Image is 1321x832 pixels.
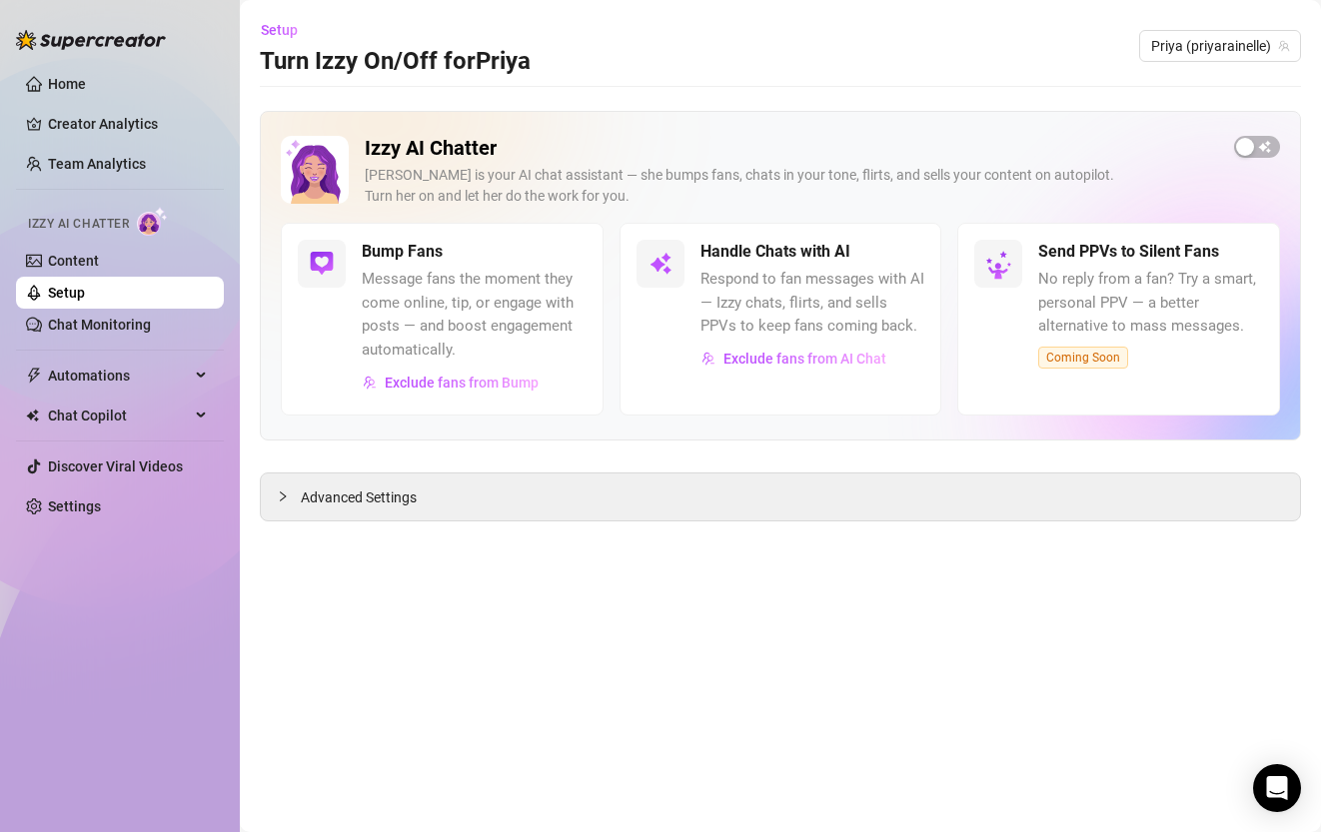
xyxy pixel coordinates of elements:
[48,253,99,269] a: Content
[362,268,587,362] span: Message fans the moment they come online, tip, or engage with posts — and boost engagement automa...
[26,409,39,422] img: Chat Copilot
[16,30,166,50] img: logo-BBDzfeDw.svg
[48,317,151,333] a: Chat Monitoring
[385,375,539,391] span: Exclude fans from Bump
[362,240,443,264] h5: Bump Fans
[1151,31,1289,61] span: Priya (priyarainelle)
[48,498,101,514] a: Settings
[363,376,377,390] img: svg%3e
[260,14,314,46] button: Setup
[700,240,850,264] h5: Handle Chats with AI
[48,108,208,140] a: Creator Analytics
[310,252,334,276] img: svg%3e
[48,285,85,301] a: Setup
[277,490,289,502] span: collapsed
[701,352,715,366] img: svg%3e
[28,215,129,234] span: Izzy AI Chatter
[301,486,417,508] span: Advanced Settings
[985,251,1017,283] img: silent-fans-ppv-o-N6Mmdf.svg
[48,400,190,431] span: Chat Copilot
[277,485,301,507] div: collapsed
[365,165,1218,207] div: [PERSON_NAME] is your AI chat assistant — she bumps fans, chats in your tone, flirts, and sells y...
[1038,347,1128,369] span: Coming Soon
[700,343,887,375] button: Exclude fans from AI Chat
[260,46,531,78] h3: Turn Izzy On/Off for Priya
[1278,40,1290,52] span: team
[26,368,42,384] span: thunderbolt
[649,252,672,276] img: svg%3e
[261,22,298,38] span: Setup
[48,156,146,172] a: Team Analytics
[365,136,1218,161] h2: Izzy AI Chatter
[362,367,540,399] button: Exclude fans from Bump
[1038,268,1263,339] span: No reply from a fan? Try a smart, personal PPV — a better alternative to mass messages.
[137,207,168,236] img: AI Chatter
[723,351,886,367] span: Exclude fans from AI Chat
[1253,764,1301,812] div: Open Intercom Messenger
[48,458,183,474] a: Discover Viral Videos
[48,360,190,392] span: Automations
[1038,240,1219,264] h5: Send PPVs to Silent Fans
[700,268,925,339] span: Respond to fan messages with AI — Izzy chats, flirts, and sells PPVs to keep fans coming back.
[48,76,86,92] a: Home
[281,136,349,204] img: Izzy AI Chatter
